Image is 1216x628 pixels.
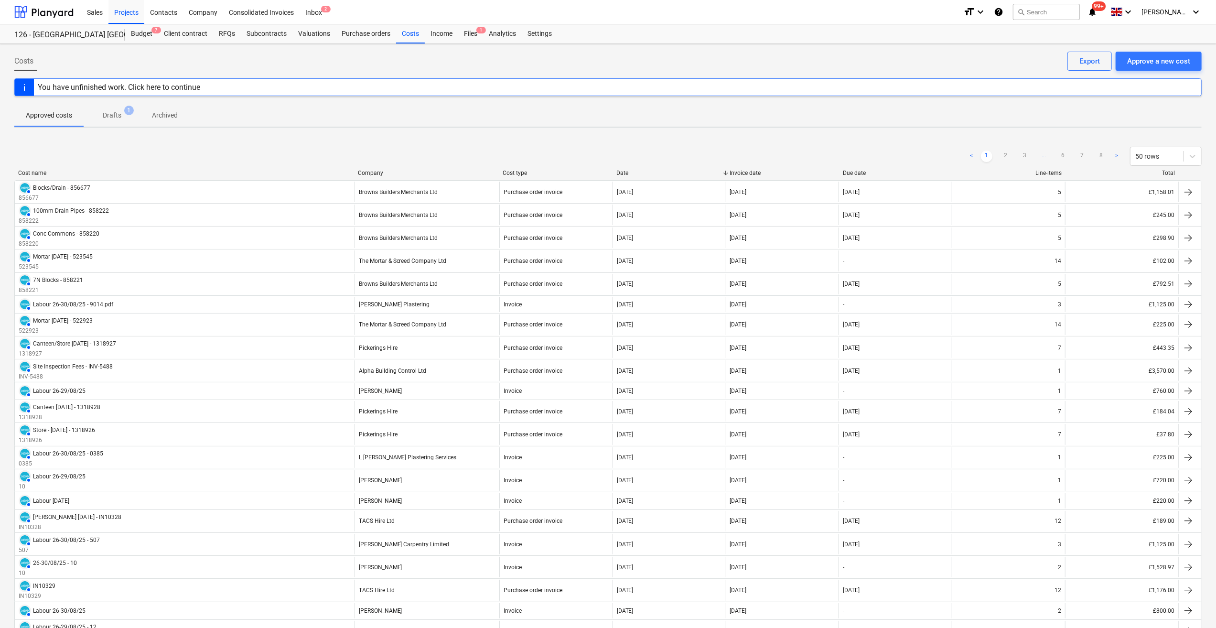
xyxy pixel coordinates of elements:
a: RFQs [213,24,241,43]
div: IN10329 [33,583,55,589]
img: xero.svg [20,558,30,568]
div: Browns Builders Merchants Ltd [359,212,438,218]
div: £1,125.00 [1065,297,1178,312]
div: Invoice has been synced with Xero and its status is currently AUTHORISED [19,580,31,592]
div: [DATE] [617,281,634,287]
div: Labour 26-30/08/25 - 0385 [33,450,103,457]
div: Purchase order invoice [504,431,562,438]
div: Files [458,24,483,43]
a: Files1 [458,24,483,43]
button: Search [1013,4,1080,20]
p: 858220 [19,240,99,248]
div: 126 - [GEOGRAPHIC_DATA] [GEOGRAPHIC_DATA] [14,30,114,40]
a: Valuations [292,24,336,43]
div: Pickerings Hire [359,345,398,351]
div: 100mm Drain Pipes - 858222 [33,207,109,214]
a: Budget7 [125,24,158,43]
div: 5 [1058,281,1061,287]
div: Invoice has been synced with Xero and its status is currently AUTHORISED [19,182,31,194]
div: [DATE] [617,321,634,328]
div: Purchase order invoice [504,212,562,218]
a: Page 7 [1076,151,1088,162]
div: [DATE] [617,301,634,308]
div: Blocks/Drain - 856677 [33,184,90,191]
div: 1 [1058,368,1061,374]
img: xero.svg [20,386,30,396]
div: Cost name [18,170,350,176]
div: [PERSON_NAME] Carpentry Limited [359,541,450,548]
div: Invoice has been synced with Xero and its status is currently AUTHORISED [19,424,31,436]
div: [DATE] [730,368,747,374]
a: Purchase orders [336,24,396,43]
p: 522923 [19,327,93,335]
img: xero.svg [20,362,30,371]
div: Browns Builders Merchants Ltd [359,281,438,287]
div: [DATE] [730,541,747,548]
span: 1 [124,106,134,115]
i: format_size [963,6,975,18]
div: Invoice [504,498,522,504]
div: Labour [DATE] [33,498,69,504]
p: 523545 [19,263,93,271]
div: [DATE] [617,477,634,484]
div: [DATE] [730,477,747,484]
p: IN10328 [19,523,121,531]
div: [PERSON_NAME] [DATE] - IN10328 [33,514,121,520]
span: search [1017,8,1025,16]
div: Purchase order invoice [504,281,562,287]
span: 99+ [1092,1,1106,11]
img: xero.svg [20,496,30,506]
div: [DATE] [617,189,634,195]
div: 1 [1058,454,1061,461]
div: Labour 26-29/08/25 [33,388,86,394]
div: [DATE] [617,564,634,571]
div: 14 [1055,258,1061,264]
div: 7N Blocks - 858221 [33,277,83,283]
div: Invoice [504,301,522,308]
div: [DATE] [617,258,634,264]
a: ... [1038,151,1050,162]
div: [DATE] [843,321,860,328]
div: [DATE] [843,587,860,594]
div: [DATE] [730,212,747,218]
div: [DATE] [843,235,860,241]
p: 10 [19,569,77,577]
p: INV-5488 [19,373,113,381]
div: Labour 26-30/08/25 [33,607,86,614]
div: Invoice has been synced with Xero and its status is currently AUTHORISED [19,337,31,350]
a: Previous page [966,151,977,162]
div: 1 [1058,477,1061,484]
div: £1,125.00 [1065,534,1178,554]
div: - [843,564,844,571]
div: Invoice has been synced with Xero and its status is currently AUTHORISED [19,250,31,263]
div: Invoice has been synced with Xero and its status is currently AUTHORISED [19,314,31,327]
div: Costs [396,24,425,43]
img: xero.svg [20,472,30,481]
img: xero.svg [20,252,30,261]
div: [PERSON_NAME] [359,498,402,504]
div: Labour 26-30/08/25 - 507 [33,537,100,543]
p: 1318926 [19,436,95,444]
div: [DATE] [617,408,634,415]
i: notifications [1087,6,1097,18]
div: Invoice [504,564,522,571]
div: Purchase order invoice [504,408,562,415]
i: keyboard_arrow_down [975,6,986,18]
img: xero.svg [20,425,30,435]
div: Invoice has been synced with Xero and its status is currently AUTHORISED [19,470,31,483]
a: Page 6 [1057,151,1069,162]
div: [PERSON_NAME] [359,477,402,484]
div: [PERSON_NAME] [359,388,402,394]
i: keyboard_arrow_down [1190,6,1202,18]
div: 3 [1058,301,1061,308]
div: - [843,498,844,504]
a: Client contract [158,24,213,43]
div: [DATE] [730,498,747,504]
div: £3,570.00 [1065,360,1178,381]
div: [DATE] [617,454,634,461]
div: [DATE] [617,607,634,614]
div: [DATE] [730,388,747,394]
div: [DATE] [730,345,747,351]
i: keyboard_arrow_down [1122,6,1134,18]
